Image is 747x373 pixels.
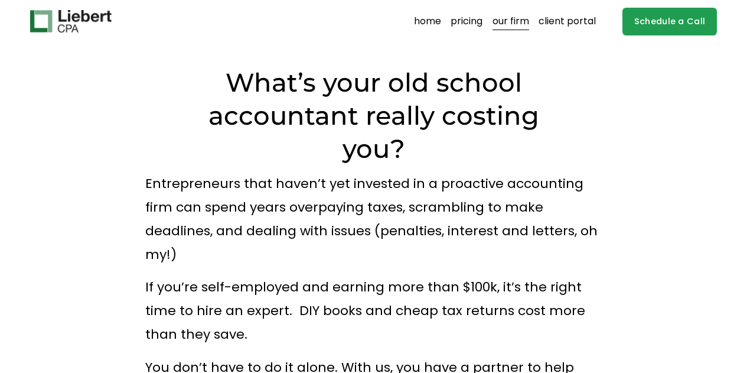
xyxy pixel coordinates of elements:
h2: What’s your old school accountant really costing you? [174,66,572,166]
a: our firm [492,12,529,31]
p: Entrepreneurs that haven’t yet invested in a proactive accounting firm can spend years overpaying... [145,172,601,266]
a: pricing [451,12,482,31]
p: If you’re self-employed and earning more than $100k, it’s the right time to hire an expert. DIY b... [145,275,601,346]
a: Schedule a Call [622,8,717,35]
a: home [414,12,441,31]
a: client portal [539,12,596,31]
img: Liebert CPA [30,10,112,33]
